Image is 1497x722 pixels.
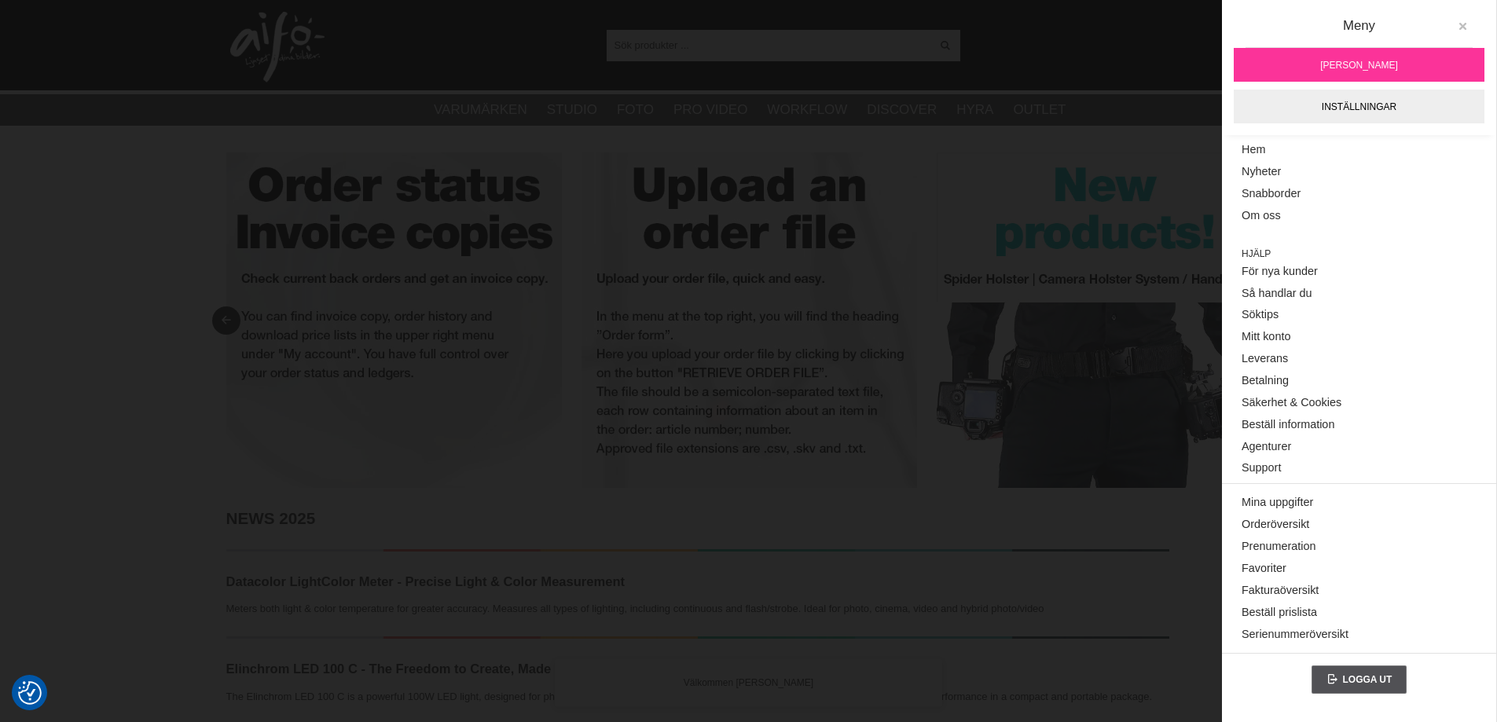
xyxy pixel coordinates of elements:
a: Varumärken [434,100,527,120]
a: Prenumeration [1242,536,1477,558]
a: Fakturaöversikt [1242,580,1477,602]
a: Säkerhet & Cookies [1242,392,1477,414]
img: Annons:RET009 banner-resel-new-spihol.jpg [937,152,1272,488]
img: NEWS! [226,636,1169,639]
span: [PERSON_NAME] [1320,58,1398,72]
div: Meny [1246,16,1473,48]
strong: Datacolor LightColor Meter - Precise Light & Color Measurement [226,574,626,589]
img: logo.png [230,12,325,82]
a: Hyra [956,100,993,120]
a: Pro Video [673,100,747,120]
a: Orderöversikt [1242,514,1477,536]
p: Meters both light & color temperature for greater accuracy. Measures all types of lighting, inclu... [226,601,1169,618]
a: Om oss [1242,205,1477,227]
a: Så handlar du [1242,282,1477,304]
a: Support [1242,457,1477,479]
button: Samtyckesinställningar [18,679,42,707]
a: Leverans [1242,348,1477,370]
a: Snabborder [1242,183,1477,205]
a: För nya kunder [1242,261,1477,283]
a: Nyheter [1242,161,1477,183]
a: Discover [867,100,937,120]
a: Logga ut [1312,665,1407,694]
a: Workflow [767,100,847,120]
a: Foto [617,100,654,120]
a: Betalning [1242,370,1477,392]
strong: Elinchrom LED 100 C - The Freedom to Create, Made Portable. [226,662,611,676]
a: Beställ prislista [1242,602,1477,624]
span: Välkommen [PERSON_NAME] [684,676,813,690]
img: NEWS! [226,549,1169,552]
img: Annons:RET003 banner-resel-account-bgr.jpg [226,152,562,488]
p: The Elinchrom LED 100 C is a powerful 100W LED light, designed for photographers, videographers, ... [226,689,1169,706]
span: Hjälp [1242,247,1477,261]
input: Sök produkter ... [607,33,931,57]
a: Studio [547,100,597,120]
a: Favoriter [1242,558,1477,580]
a: Mitt konto [1242,326,1477,348]
a: Agenturer [1242,436,1477,458]
a: Serienummeröversikt [1242,623,1477,645]
span: Logga ut [1342,674,1392,685]
img: Revisit consent button [18,681,42,705]
img: Annons:RET002 banner-resel-upload-bgr.jpg [582,152,917,488]
h2: NEWS 2025 [226,508,1169,530]
a: Söktips [1242,304,1477,326]
a: Outlet [1013,100,1066,120]
a: Beställ information [1242,414,1477,436]
a: Inställningar [1234,90,1484,123]
a: Hem [1242,139,1477,161]
a: Mina uppgifter [1242,492,1477,514]
button: Previous [212,306,240,335]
